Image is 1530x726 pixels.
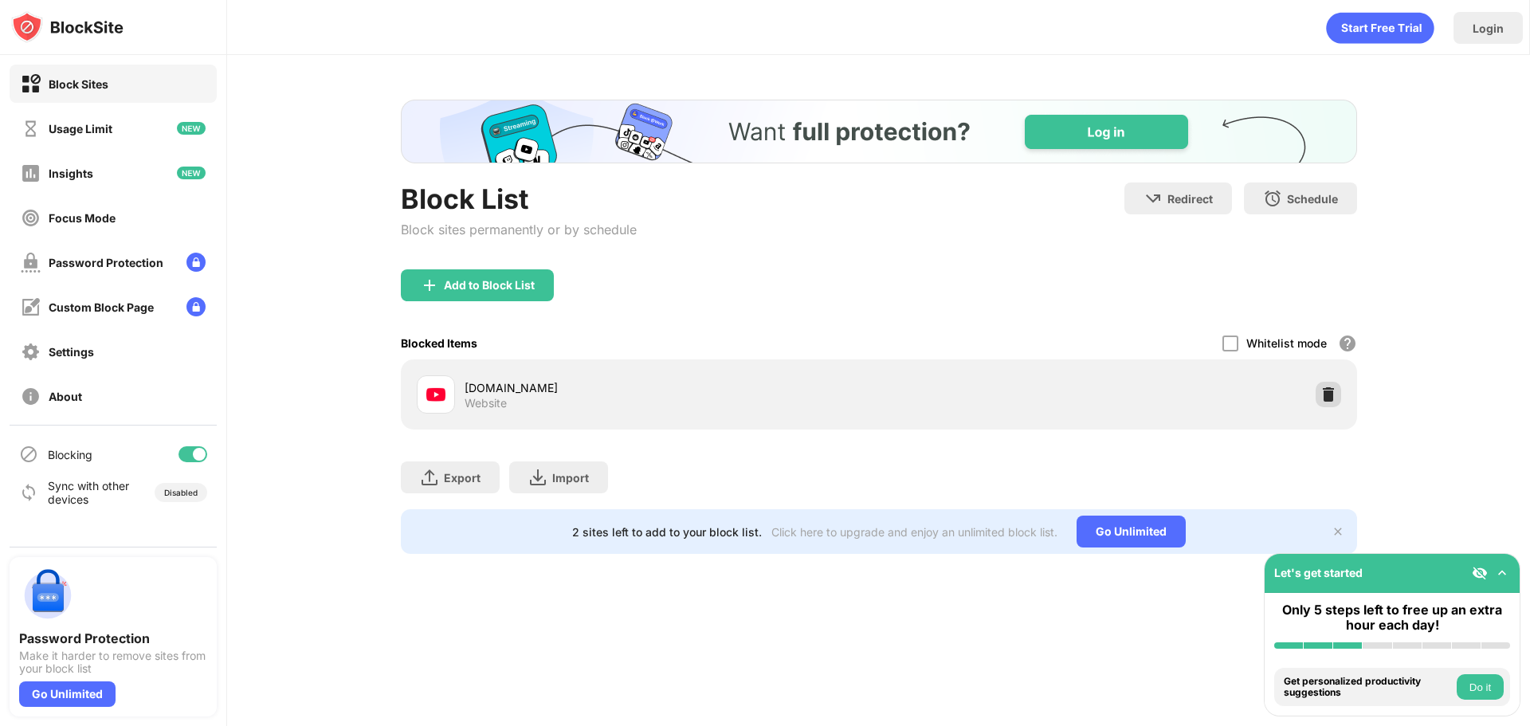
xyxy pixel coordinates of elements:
div: Add to Block List [444,279,535,292]
div: Go Unlimited [19,681,116,707]
div: Focus Mode [49,211,116,225]
img: blocking-icon.svg [19,445,38,464]
div: 2 sites left to add to your block list. [572,525,762,539]
div: Website [465,396,507,410]
div: Only 5 steps left to free up an extra hour each day! [1274,602,1510,633]
div: Blocking [48,448,92,461]
img: x-button.svg [1332,525,1344,538]
div: Import [552,471,589,485]
img: focus-off.svg [21,208,41,228]
img: customize-block-page-off.svg [21,297,41,317]
div: Block Sites [49,77,108,91]
img: lock-menu.svg [186,253,206,272]
div: About [49,390,82,403]
div: Get personalized productivity suggestions [1284,676,1453,699]
div: Disabled [164,488,198,497]
img: password-protection-off.svg [21,253,41,273]
div: Make it harder to remove sites from your block list [19,649,207,675]
img: logo-blocksite.svg [11,11,124,43]
div: Export [444,471,481,485]
button: Do it [1457,674,1504,700]
img: insights-off.svg [21,163,41,183]
div: Custom Block Page [49,300,154,314]
div: Blocked Items [401,336,477,350]
img: new-icon.svg [177,167,206,179]
img: settings-off.svg [21,342,41,362]
div: Go Unlimited [1077,516,1186,547]
div: Login [1473,22,1504,35]
div: Schedule [1287,192,1338,206]
img: new-icon.svg [177,122,206,135]
div: Whitelist mode [1246,336,1327,350]
img: favicons [426,385,445,404]
div: animation [1326,12,1434,44]
img: about-off.svg [21,387,41,406]
div: Click here to upgrade and enjoy an unlimited block list. [771,525,1057,539]
div: Usage Limit [49,122,112,135]
img: omni-setup-toggle.svg [1494,565,1510,581]
div: Block List [401,182,637,215]
img: lock-menu.svg [186,297,206,316]
img: block-on.svg [21,74,41,94]
div: Settings [49,345,94,359]
div: Password Protection [19,630,207,646]
div: Let's get started [1274,566,1363,579]
img: sync-icon.svg [19,483,38,502]
img: eye-not-visible.svg [1472,565,1488,581]
div: [DOMAIN_NAME] [465,379,879,396]
iframe: Banner [401,100,1357,163]
img: push-password-protection.svg [19,567,76,624]
div: Password Protection [49,256,163,269]
div: Block sites permanently or by schedule [401,222,637,237]
div: Redirect [1167,192,1213,206]
img: time-usage-off.svg [21,119,41,139]
div: Sync with other devices [48,479,130,506]
div: Insights [49,167,93,180]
